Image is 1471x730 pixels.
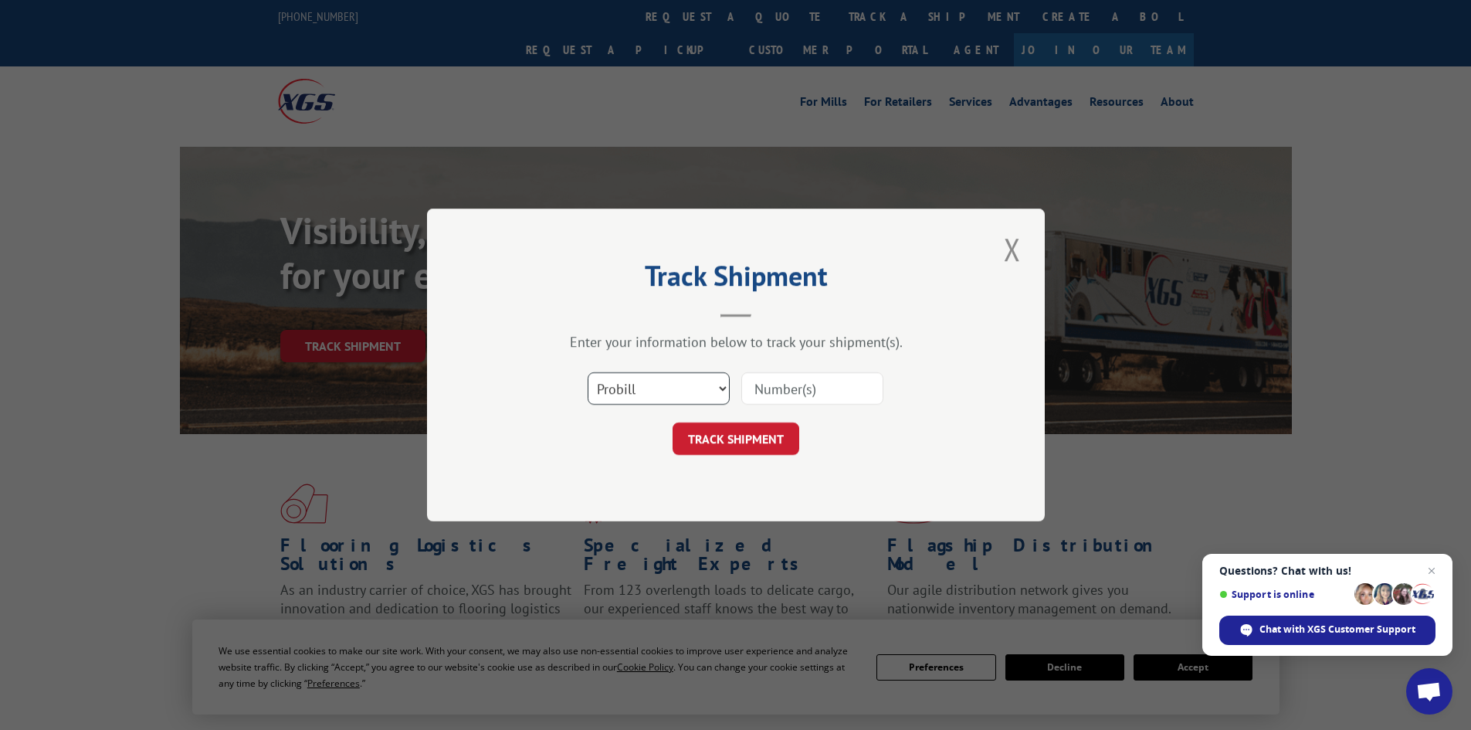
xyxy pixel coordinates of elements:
[741,372,883,405] input: Number(s)
[1259,623,1415,637] span: Chat with XGS Customer Support
[1406,668,1452,715] a: Open chat
[999,228,1025,270] button: Close modal
[1219,616,1435,645] span: Chat with XGS Customer Support
[1219,565,1435,577] span: Questions? Chat with us!
[1219,589,1349,600] span: Support is online
[504,265,968,294] h2: Track Shipment
[504,333,968,351] div: Enter your information below to track your shipment(s).
[673,423,799,455] button: TRACK SHIPMENT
